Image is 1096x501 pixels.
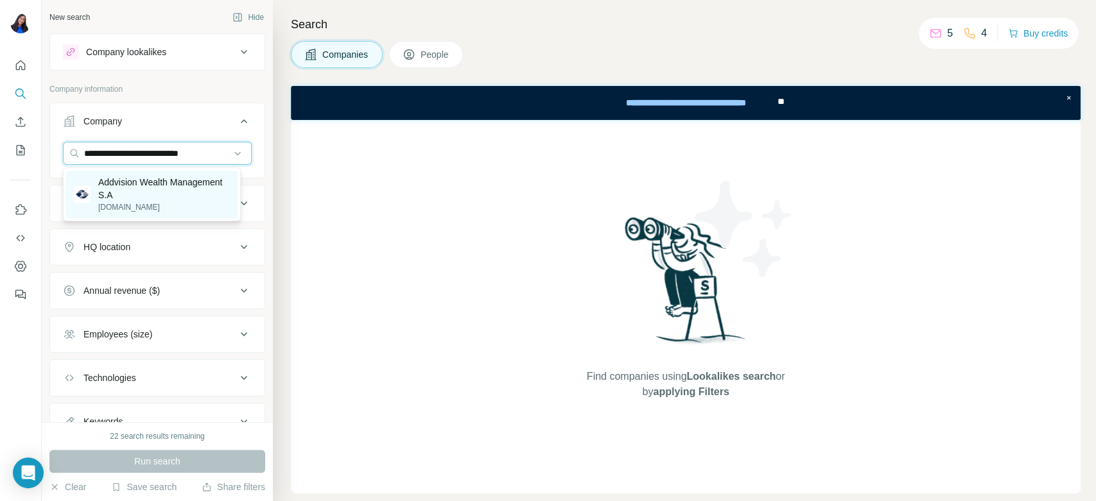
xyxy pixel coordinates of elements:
[98,201,230,213] p: [DOMAIN_NAME]
[421,48,450,61] span: People
[686,371,776,382] span: Lookalikes search
[619,214,752,357] img: Surfe Illustration - Woman searching with binoculars
[10,54,31,77] button: Quick start
[50,188,265,219] button: Industry
[110,430,204,442] div: 22 search results remaining
[49,83,265,95] p: Company information
[49,12,90,23] div: New search
[583,369,788,400] span: Find companies using or by
[50,319,265,350] button: Employees (size)
[10,198,31,221] button: Use Surfe on LinkedIn
[98,176,230,201] p: Addvision Wealth Management S.A
[74,186,91,203] img: Addvision Wealth Management S.A
[202,480,265,493] button: Share filters
[86,46,166,58] div: Company lookalikes
[291,15,1081,33] h4: Search
[50,232,265,262] button: HQ location
[50,406,265,437] button: Keywords
[10,82,31,105] button: Search
[83,115,122,128] div: Company
[10,226,31,250] button: Use Surfe API
[50,275,265,306] button: Annual revenue ($)
[50,362,265,393] button: Technologies
[10,13,31,33] img: Avatar
[50,106,265,142] button: Company
[83,284,160,297] div: Annual revenue ($)
[291,86,1081,120] iframe: Banner
[50,37,265,67] button: Company lookalikes
[83,371,136,384] div: Technologies
[83,415,123,428] div: Keywords
[83,241,130,253] div: HQ location
[111,480,177,493] button: Save search
[947,26,953,41] p: 5
[653,386,729,397] span: applying Filters
[1008,24,1068,42] button: Buy credits
[83,328,152,341] div: Employees (size)
[223,8,273,27] button: Hide
[10,110,31,133] button: Enrich CSV
[10,255,31,278] button: Dashboard
[10,139,31,162] button: My lists
[49,480,86,493] button: Clear
[981,26,987,41] p: 4
[686,171,801,287] img: Surfe Illustration - Stars
[10,283,31,306] button: Feedback
[13,457,44,488] div: Open Intercom Messenger
[322,48,369,61] span: Companies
